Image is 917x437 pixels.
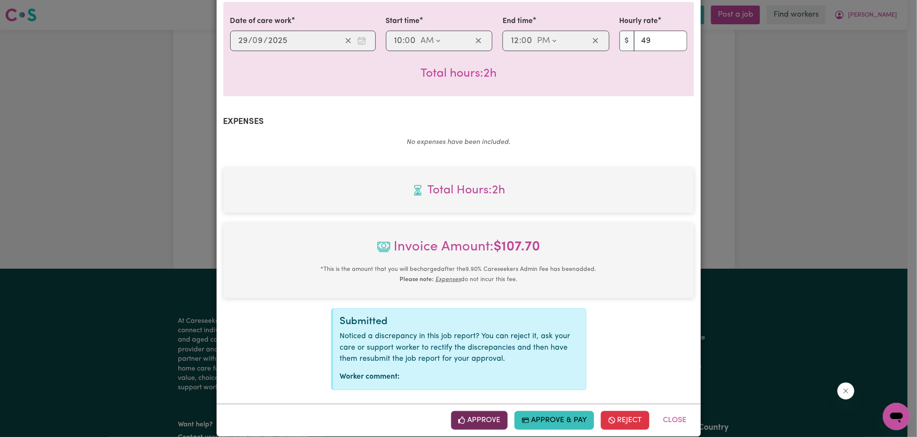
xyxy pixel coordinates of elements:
[230,237,687,264] span: Invoice Amount:
[420,68,497,80] span: Total hours worked: 2 hours
[230,16,292,27] label: Date of care work
[601,411,649,430] button: Reject
[340,373,400,380] strong: Worker comment:
[253,34,264,47] input: --
[264,36,268,46] span: /
[514,411,594,430] button: Approve & Pay
[620,16,658,27] label: Hourly rate
[521,37,526,45] span: 0
[386,16,420,27] label: Start time
[394,34,403,47] input: --
[511,34,519,47] input: --
[494,240,540,254] b: $ 107.70
[355,34,369,47] button: Enter the date of care work
[253,37,258,45] span: 0
[435,276,461,283] u: Expenses
[223,117,694,127] h2: Expenses
[268,34,288,47] input: ----
[342,34,355,47] button: Clear date
[522,34,533,47] input: --
[400,276,434,283] b: Please note:
[883,403,910,430] iframe: Button to launch messaging window
[837,382,854,400] iframe: Close message
[340,331,579,365] p: Noticed a discrepancy in this job report? You can reject it, ask your care or support worker to r...
[403,36,405,46] span: :
[249,36,253,46] span: /
[340,316,388,327] span: Submitted
[620,31,634,51] span: $
[503,16,533,27] label: End time
[406,34,417,47] input: --
[451,411,508,430] button: Approve
[5,6,51,13] span: Need any help?
[407,139,511,146] em: No expenses have been included.
[405,37,410,45] span: 0
[238,34,249,47] input: --
[519,36,521,46] span: :
[230,181,687,199] span: Total hours worked: 2 hours
[321,266,597,283] small: This is the amount that you will be charged after the 9.90 % Careseekers Admin Fee has been added...
[656,411,694,430] button: Close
